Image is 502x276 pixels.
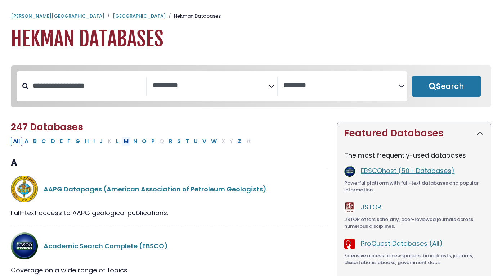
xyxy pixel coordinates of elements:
textarea: Search [153,82,268,90]
button: Filter Results E [58,137,65,146]
button: Filter Results G [73,137,82,146]
button: Filter Results Z [236,137,243,146]
button: Filter Results I [91,137,97,146]
a: [GEOGRAPHIC_DATA] [113,13,166,19]
button: Featured Databases [337,122,491,145]
button: Filter Results H [82,137,91,146]
div: JSTOR offers scholarly, peer-reviewed journals across numerous disciplines. [344,216,484,230]
button: Filter Results N [131,137,139,146]
button: Filter Results B [31,137,39,146]
a: ProQuest Databases (All) [361,239,443,248]
a: JSTOR [361,203,381,212]
a: EBSCOhost (50+ Databases) [361,166,454,175]
button: Filter Results T [183,137,191,146]
textarea: Search [283,82,399,90]
button: Filter Results V [200,137,209,146]
button: Filter Results R [167,137,175,146]
button: Filter Results W [209,137,219,146]
a: [PERSON_NAME][GEOGRAPHIC_DATA] [11,13,104,19]
input: Search database by title or keyword [28,80,146,92]
button: Submit for Search Results [412,76,481,97]
button: Filter Results M [121,137,131,146]
button: Filter Results S [175,137,183,146]
span: 247 Databases [11,121,83,134]
button: Filter Results U [192,137,200,146]
p: The most frequently-used databases [344,150,484,160]
button: Filter Results O [140,137,149,146]
button: Filter Results D [49,137,57,146]
button: Filter Results C [39,137,48,146]
a: AAPG Datapages (American Association of Petroleum Geologists) [44,185,266,194]
div: Coverage on a wide range of topics. [11,265,328,275]
button: Filter Results J [97,137,105,146]
div: Full-text access to AAPG geological publications. [11,208,328,218]
h3: A [11,158,328,168]
div: Alpha-list to filter by first letter of database name [11,136,254,145]
nav: breadcrumb [11,13,491,20]
h1: Hekman Databases [11,27,491,51]
button: Filter Results P [149,137,157,146]
button: Filter Results A [22,137,31,146]
div: Powerful platform with full-text databases and popular information. [344,180,484,194]
button: All [11,137,22,146]
button: Filter Results L [114,137,121,146]
nav: Search filters [11,65,491,107]
li: Hekman Databases [166,13,221,20]
button: Filter Results F [65,137,73,146]
a: Academic Search Complete (EBSCO) [44,241,168,250]
div: Extensive access to newspapers, broadcasts, journals, dissertations, ebooks, government docs. [344,252,484,266]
